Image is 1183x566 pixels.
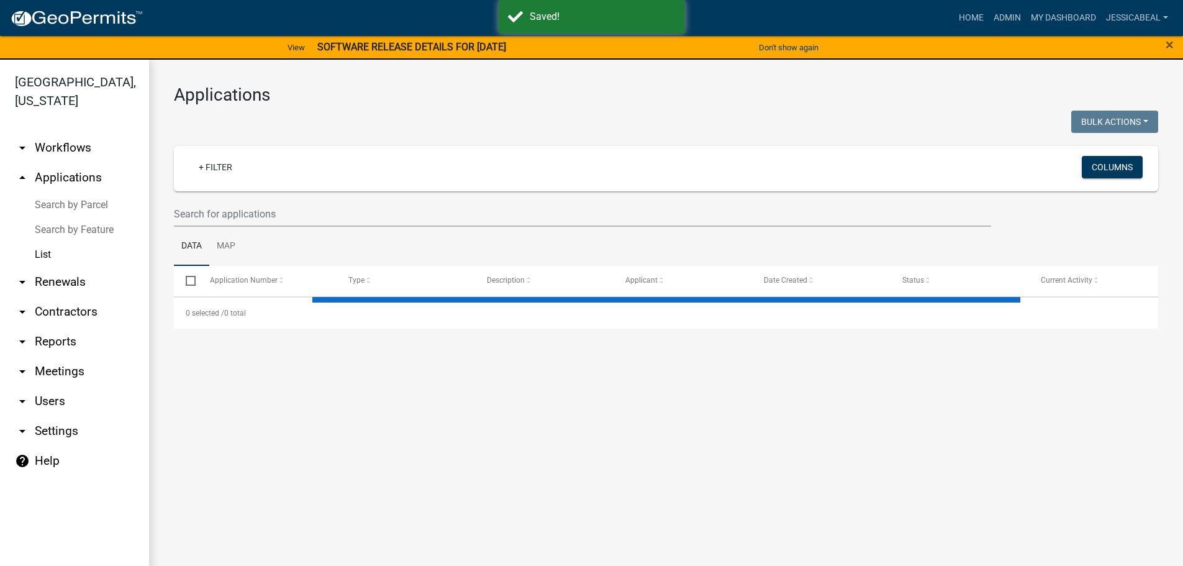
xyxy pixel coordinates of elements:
[15,275,30,290] i: arrow_drop_down
[1166,36,1174,53] span: ×
[15,424,30,439] i: arrow_drop_down
[197,266,336,296] datatable-header-cell: Application Number
[1071,111,1158,133] button: Bulk Actions
[902,276,924,285] span: Status
[283,37,310,58] a: View
[189,156,242,178] a: + Filter
[1082,156,1143,178] button: Columns
[209,227,243,267] a: Map
[614,266,752,296] datatable-header-cell: Applicant
[15,454,30,468] i: help
[754,37,823,58] button: Don't show again
[15,304,30,319] i: arrow_drop_down
[210,276,278,285] span: Application Number
[174,227,209,267] a: Data
[752,266,891,296] datatable-header-cell: Date Created
[530,9,676,24] div: Saved!
[15,394,30,409] i: arrow_drop_down
[989,6,1026,30] a: Admin
[1166,37,1174,52] button: Close
[317,41,506,53] strong: SOFTWARE RELEASE DETAILS FOR [DATE]
[174,266,197,296] datatable-header-cell: Select
[15,334,30,349] i: arrow_drop_down
[174,201,991,227] input: Search for applications
[954,6,989,30] a: Home
[174,298,1158,329] div: 0 total
[487,276,525,285] span: Description
[1026,6,1101,30] a: My Dashboard
[174,84,1158,106] h3: Applications
[625,276,658,285] span: Applicant
[1029,266,1167,296] datatable-header-cell: Current Activity
[186,309,224,317] span: 0 selected /
[764,276,807,285] span: Date Created
[336,266,474,296] datatable-header-cell: Type
[348,276,365,285] span: Type
[1041,276,1092,285] span: Current Activity
[15,140,30,155] i: arrow_drop_down
[475,266,614,296] datatable-header-cell: Description
[15,170,30,185] i: arrow_drop_up
[891,266,1029,296] datatable-header-cell: Status
[15,364,30,379] i: arrow_drop_down
[1101,6,1173,30] a: JessicaBeal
